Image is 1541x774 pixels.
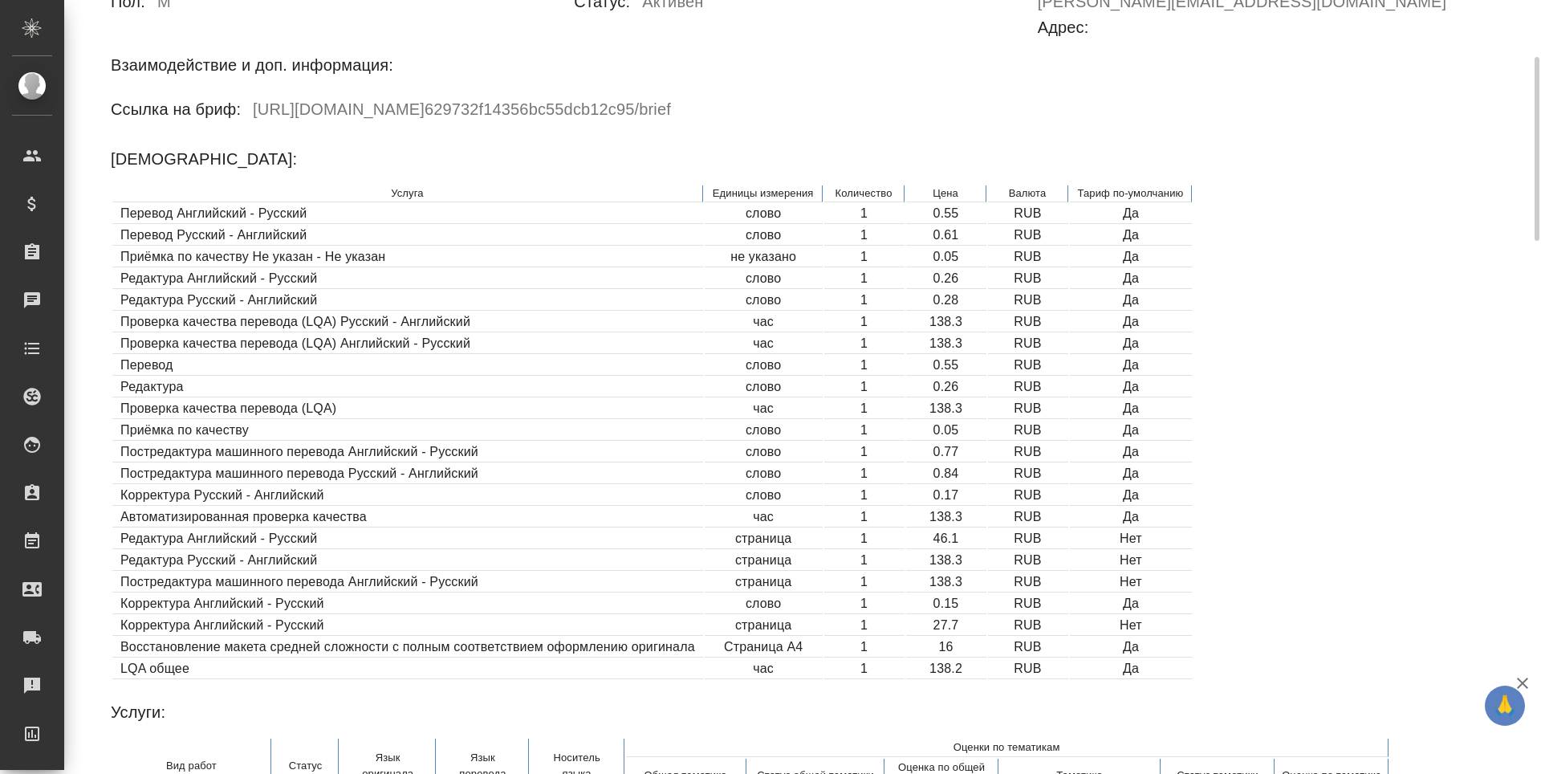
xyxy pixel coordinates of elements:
[906,572,986,593] td: 138.3
[988,616,1068,636] td: RUB
[824,464,905,484] td: 1
[824,551,905,571] td: 1
[112,638,703,658] td: Восстановление макета средней сложности с полным соответствием оформлению оригинала
[705,442,823,462] td: слово
[906,486,986,506] td: 0.17
[705,421,823,441] td: слово
[906,464,986,484] td: 0.84
[1070,269,1193,289] td: Да
[906,204,986,224] td: 0.55
[112,464,703,484] td: Постредактура машинного перевода Русский - Английский
[906,638,986,658] td: 16
[988,421,1068,441] td: RUB
[705,247,823,267] td: не указано
[824,594,905,614] td: 1
[824,226,905,246] td: 1
[906,507,986,528] td: 138.3
[824,529,905,549] td: 1
[112,247,703,267] td: Приёмка по качеству Не указан - Не указан
[988,204,1068,224] td: RUB
[111,146,297,172] h6: [DEMOGRAPHIC_DATA]:
[1070,377,1193,397] td: Да
[112,399,703,419] td: Проверка качества перевода (LQA)
[906,377,986,397] td: 0.26
[906,551,986,571] td: 138.3
[824,269,905,289] td: 1
[988,594,1068,614] td: RUB
[824,377,905,397] td: 1
[281,758,330,774] p: Cтатус
[824,507,905,528] td: 1
[705,204,823,224] td: слово
[112,507,703,528] td: Автоматизированная проверка качества
[824,312,905,332] td: 1
[996,185,1059,202] p: Валюта
[705,226,823,246] td: слово
[111,699,165,725] h6: Услуги:
[112,594,703,614] td: Корректура Английский - Русский
[112,269,703,289] td: Редактура Английский - Русский
[1491,689,1519,723] span: 🙏
[988,399,1068,419] td: RUB
[824,442,905,462] td: 1
[713,185,814,202] p: Единицы измерения
[1485,686,1525,726] button: 🙏
[705,594,823,614] td: слово
[1070,486,1193,506] td: Да
[1070,399,1193,419] td: Да
[705,616,823,636] td: страница
[988,334,1068,354] td: RUB
[824,204,905,224] td: 1
[988,464,1068,484] td: RUB
[705,507,823,528] td: час
[906,594,986,614] td: 0.15
[705,638,823,658] td: Страница А4
[705,312,823,332] td: час
[824,334,905,354] td: 1
[824,356,905,376] td: 1
[824,638,905,658] td: 1
[705,486,823,506] td: слово
[1070,594,1193,614] td: Да
[705,529,823,549] td: страница
[111,52,393,78] h6: Взаимодействие и доп. информация:
[705,551,823,571] td: страница
[1070,659,1193,679] td: Да
[988,442,1068,462] td: RUB
[988,291,1068,311] td: RUB
[112,486,703,506] td: Корректура Русский - Английский
[112,291,703,311] td: Редактура Русский - Английский
[824,399,905,419] td: 1
[988,247,1068,267] td: RUB
[1038,14,1089,40] h6: Адрес:
[988,486,1068,506] td: RUB
[705,659,823,679] td: час
[112,572,703,593] td: Постредактура машинного перевода Английский - Русский
[824,572,905,593] td: 1
[253,96,671,128] h6: [URL][DOMAIN_NAME] 629732f14356bc55dcb12c95 /brief
[906,291,986,311] td: 0.28
[1070,421,1193,441] td: Да
[906,442,986,462] td: 0.77
[112,421,703,441] td: Приёмка по качеству
[988,529,1068,549] td: RUB
[112,529,703,549] td: Редактура Английский - Русский
[1070,204,1193,224] td: Да
[705,572,823,593] td: страница
[824,421,905,441] td: 1
[705,464,823,484] td: слово
[1070,312,1193,332] td: Да
[832,185,896,202] p: Количество
[1070,616,1193,636] td: Нет
[906,247,986,267] td: 0.05
[705,399,823,419] td: час
[988,269,1068,289] td: RUB
[1070,226,1193,246] td: Да
[906,529,986,549] td: 46.1
[705,377,823,397] td: слово
[1070,291,1193,311] td: Да
[824,291,905,311] td: 1
[906,356,986,376] td: 0.55
[112,551,703,571] td: Редактура Русский - Английский
[1070,442,1193,462] td: Да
